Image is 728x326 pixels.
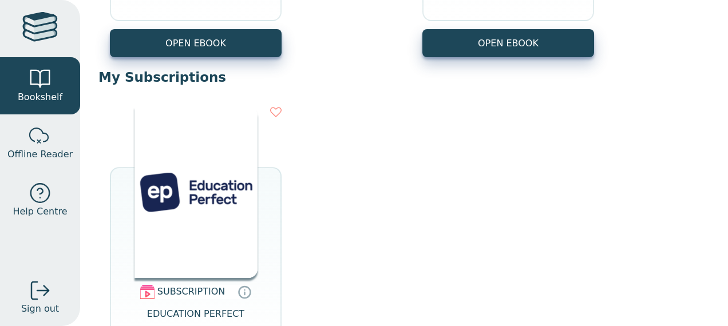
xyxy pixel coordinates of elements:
a: OPEN EBOOK [422,29,594,57]
a: Digital subscriptions can include coursework, exercises and interactive content. Subscriptions ar... [238,285,251,299]
a: OPEN EBOOK [110,29,282,57]
span: SUBSCRIPTION [157,286,225,297]
img: subscription.svg [140,285,155,299]
span: Offline Reader [7,148,73,161]
span: Help Centre [13,205,67,218]
span: Bookshelf [18,90,62,104]
span: Sign out [21,302,59,316]
img: 72d1a00a-2440-4d08-b23c-fe2119b8f9a7.png [134,106,258,278]
p: My Subscriptions [98,69,710,86]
